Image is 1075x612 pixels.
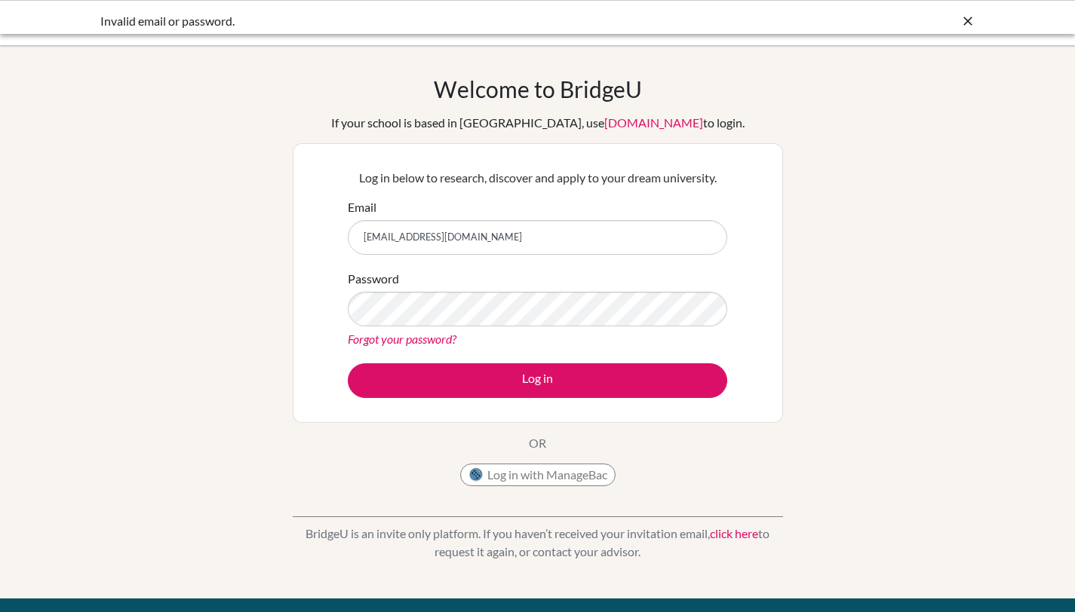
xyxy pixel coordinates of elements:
a: click here [710,526,758,540]
div: Invalid email or password. [100,12,749,30]
p: BridgeU is an invite only platform. If you haven’t received your invitation email, to request it ... [293,525,783,561]
h1: Welcome to BridgeU [434,75,642,103]
p: Log in below to research, discover and apply to your dream university. [348,169,727,187]
a: [DOMAIN_NAME] [604,115,703,130]
p: OR [529,434,546,452]
button: Log in [348,363,727,398]
label: Email [348,198,376,216]
div: If your school is based in [GEOGRAPHIC_DATA], use to login. [331,114,745,132]
label: Password [348,270,399,288]
a: Forgot your password? [348,332,456,346]
button: Log in with ManageBac [460,464,616,486]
